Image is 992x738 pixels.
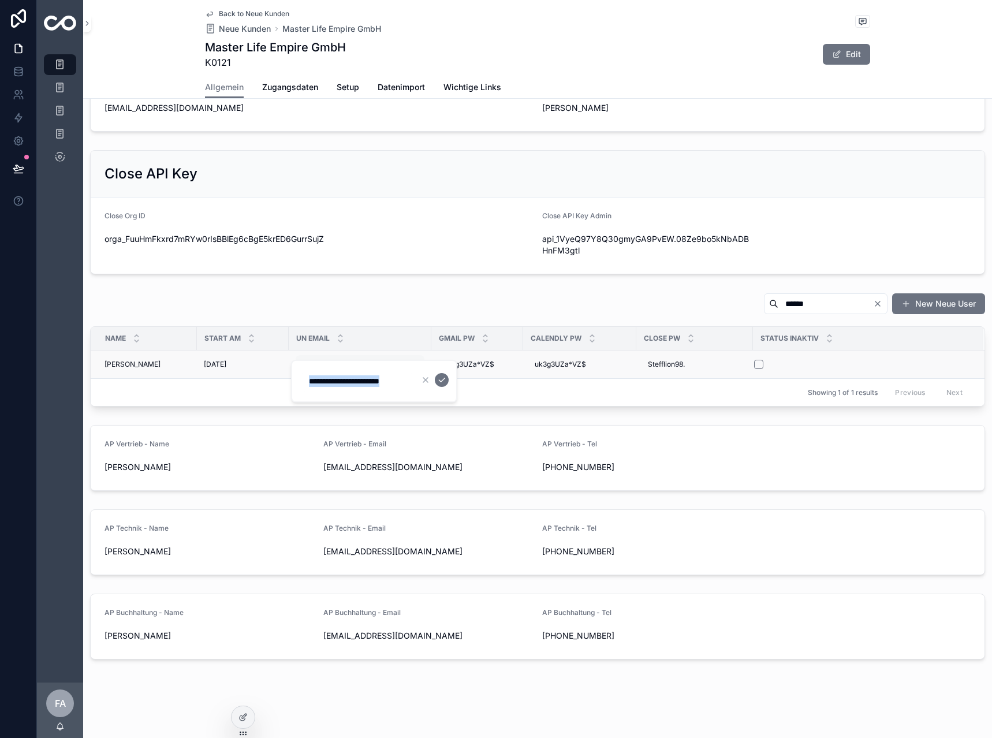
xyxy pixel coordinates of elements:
span: [EMAIL_ADDRESS][DOMAIN_NAME] [323,630,533,642]
a: Allgemein [205,77,244,99]
span: orga_FuuHmFkxrd7mRYw0rIsBBlEg6cBgE5krED6GurrSujZ [105,233,533,245]
span: api_1VyeQ97Y8Q30gmyGA9PvEW.08Ze9bo5kNbADBHnFM3gtl [542,233,752,256]
span: [PERSON_NAME] [105,461,314,473]
span: [EMAIL_ADDRESS][DOMAIN_NAME] [323,461,533,473]
span: [EMAIL_ADDRESS][DOMAIN_NAME] [105,102,533,114]
span: AP Vertrieb - Email [323,439,386,448]
a: Stefflion98. [643,355,746,374]
span: AP Buchhaltung - Email [323,608,401,617]
a: Neue Kunden [205,23,271,35]
h1: Master Life Empire GmbH [205,39,346,55]
a: Zugangsdaten [262,77,318,100]
a: [EMAIL_ADDRESS][DOMAIN_NAME] [296,355,424,374]
span: AP Buchhaltung - Name [105,608,184,617]
span: UN Email [296,334,330,343]
span: FA [55,696,66,710]
span: Calendly Pw [531,334,581,343]
span: Wichtige Links [443,81,501,93]
a: Wichtige Links [443,77,501,100]
span: Allgemein [205,81,244,93]
span: Start am [204,334,241,343]
span: AP Technik - Email [323,524,386,532]
span: [DATE] [204,360,226,369]
span: [PHONE_NUMBER] [542,461,752,473]
span: K0121 [205,55,346,69]
span: [PERSON_NAME] [105,546,314,557]
span: [PERSON_NAME] [105,360,161,369]
a: ​uk3g3UZa*VZ$ [438,355,516,374]
span: [PHONE_NUMBER] [542,546,752,557]
span: Status Inaktiv [760,334,819,343]
span: Back to Neue Kunden [219,9,289,18]
span: Setup [337,81,359,93]
img: App logo [44,16,76,31]
span: Datenimport [378,81,425,93]
span: ​uk3g3UZa*VZ$ [535,360,586,369]
a: Back to Neue Kunden [205,9,289,18]
span: AP Technik - Name [105,524,169,532]
span: AP Technik - Tel [542,524,596,532]
span: Gmail Pw [439,334,475,343]
span: Neue Kunden [219,23,271,35]
span: [PERSON_NAME] [542,102,752,114]
a: Datenimport [378,77,425,100]
a: Setup [337,77,359,100]
a: [DATE] [204,360,282,369]
span: Zugangsdaten [262,81,318,93]
span: AP Vertrieb - Name [105,439,169,448]
span: Close Pw [644,334,680,343]
a: Master Life Empire GmbH [282,23,381,35]
span: Close Org ID [105,211,146,220]
a: [PERSON_NAME] [105,360,190,369]
span: [PHONE_NUMBER] [542,630,752,642]
a: ​uk3g3UZa*VZ$ [530,355,629,374]
span: ​uk3g3UZa*VZ$ [443,360,494,369]
span: Stefflion98. [648,360,685,369]
h2: Close API Key [105,165,197,183]
span: Name [105,334,126,343]
span: [EMAIL_ADDRESS][DOMAIN_NAME] [323,546,533,557]
span: Close API Key Admin [542,211,611,220]
span: AP Vertrieb - Tel [542,439,597,448]
span: Showing 1 of 1 results [808,388,878,397]
button: Edit [823,44,870,65]
span: [PERSON_NAME] [105,630,314,642]
button: Clear [873,299,887,308]
span: AP Buchhaltung - Tel [542,608,611,617]
button: New Neue User [892,293,985,314]
div: scrollable content [37,46,83,182]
